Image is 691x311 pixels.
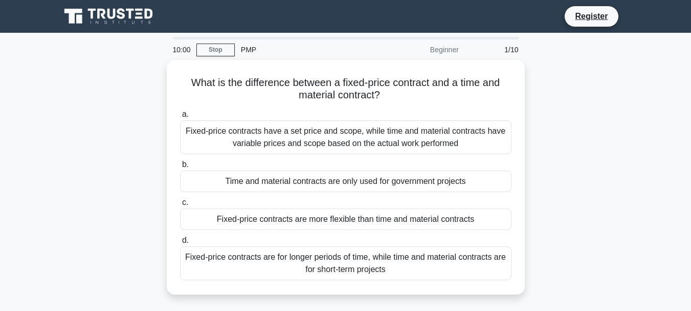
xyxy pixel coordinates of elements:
[180,120,511,154] div: Fixed-price contracts have a set price and scope, while time and material contracts have variable...
[180,171,511,192] div: Time and material contracts are only used for government projects
[182,236,189,244] span: d.
[375,39,465,60] div: Beginner
[182,110,189,118] span: a.
[196,44,235,56] a: Stop
[569,10,614,23] a: Register
[235,39,375,60] div: PMP
[182,198,188,206] span: c.
[179,76,512,102] h5: What is the difference between a fixed-price contract and a time and material contract?
[465,39,525,60] div: 1/10
[180,209,511,230] div: Fixed-price contracts are more flexible than time and material contracts
[182,160,189,169] span: b.
[167,39,196,60] div: 10:00
[180,246,511,280] div: Fixed-price contracts are for longer periods of time, while time and material contracts are for s...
